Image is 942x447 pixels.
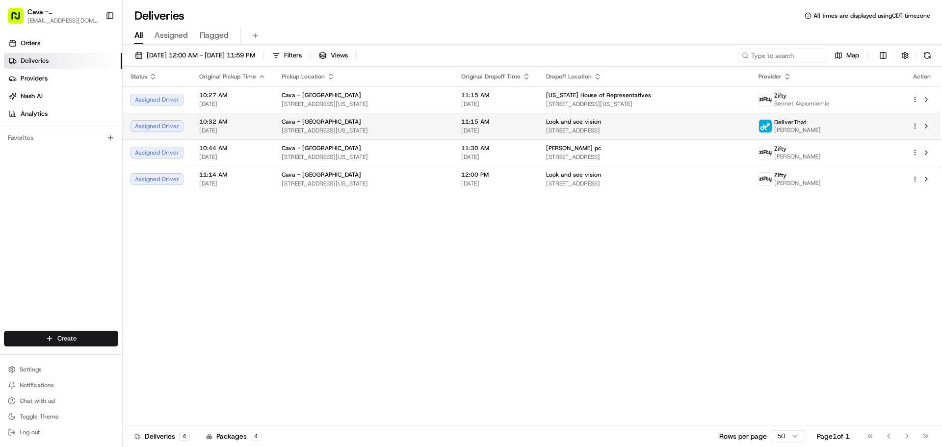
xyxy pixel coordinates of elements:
[4,130,118,146] div: Favorites
[30,152,79,160] span: [PERSON_NAME]
[199,91,266,99] span: 10:27 AM
[20,397,55,405] span: Chat with us!
[282,171,361,179] span: Cava - [GEOGRAPHIC_DATA]
[251,432,262,441] div: 4
[331,51,348,60] span: Views
[27,7,98,17] button: Cava - [GEOGRAPHIC_DATA]
[44,104,135,111] div: We're available if you need us!
[282,91,361,99] span: Cava - [GEOGRAPHIC_DATA]
[199,153,266,161] span: [DATE]
[546,153,743,161] span: [STREET_ADDRESS]
[774,100,830,107] span: Bennet Akpomiemie
[920,49,934,62] button: Refresh
[4,88,122,104] a: Nash AI
[461,118,530,126] span: 11:15 AM
[282,180,445,187] span: [STREET_ADDRESS][US_STATE]
[4,35,122,51] a: Orders
[546,91,651,99] span: [US_STATE] House of Representatives
[98,217,119,224] span: Pylon
[4,378,118,392] button: Notifications
[199,144,266,152] span: 10:44 AM
[81,152,85,160] span: •
[134,29,143,41] span: All
[20,381,54,389] span: Notifications
[21,109,48,118] span: Analytics
[10,194,18,202] div: 📗
[21,92,43,101] span: Nash AI
[461,91,530,99] span: 11:15 AM
[4,106,122,122] a: Analytics
[461,144,530,152] span: 11:30 AM
[774,179,821,187] span: [PERSON_NAME]
[546,100,743,108] span: [STREET_ADDRESS][US_STATE]
[4,410,118,423] button: Toggle Theme
[167,97,179,108] button: Start new chat
[759,173,772,185] img: zifty-logo-trans-sq.png
[461,153,530,161] span: [DATE]
[461,180,530,187] span: [DATE]
[57,334,77,343] span: Create
[461,171,530,179] span: 12:00 PM
[282,118,361,126] span: Cava - [GEOGRAPHIC_DATA]
[759,146,772,159] img: zifty-logo-trans-sq.png
[44,94,161,104] div: Start new chat
[282,100,445,108] span: [STREET_ADDRESS][US_STATE]
[282,73,325,80] span: Pickup Location
[4,331,118,346] button: Create
[719,431,767,441] p: Rows per page
[4,53,122,69] a: Deliveries
[461,73,521,80] span: Original Dropoff Time
[4,363,118,376] button: Settings
[546,144,602,152] span: [PERSON_NAME] pc
[87,152,107,160] span: [DATE]
[20,428,40,436] span: Log out
[199,100,266,108] span: [DATE]
[200,29,229,41] span: Flagged
[830,49,863,62] button: Map
[199,118,266,126] span: 10:32 AM
[461,127,530,134] span: [DATE]
[152,126,179,137] button: See all
[268,49,306,62] button: Filters
[774,153,821,160] span: [PERSON_NAME]
[21,74,48,83] span: Providers
[147,51,255,60] span: [DATE] 12:00 AM - [DATE] 11:59 PM
[282,153,445,161] span: [STREET_ADDRESS][US_STATE]
[546,180,743,187] span: [STREET_ADDRESS]
[774,126,821,134] span: [PERSON_NAME]
[546,127,743,134] span: [STREET_ADDRESS]
[759,73,782,80] span: Provider
[774,118,806,126] span: DeliverThat
[774,92,786,100] span: Zifty
[10,39,179,55] p: Welcome 👋
[20,413,59,421] span: Toggle Theme
[134,8,184,24] h1: Deliveries
[131,73,147,80] span: Status
[199,127,266,134] span: [DATE]
[179,432,190,441] div: 4
[199,180,266,187] span: [DATE]
[314,49,352,62] button: Views
[10,10,29,29] img: Nash
[4,4,102,27] button: Cava - [GEOGRAPHIC_DATA][EMAIL_ADDRESS][DOMAIN_NAME]
[774,171,786,179] span: Zifty
[282,127,445,134] span: [STREET_ADDRESS][US_STATE]
[26,63,162,74] input: Clear
[4,425,118,439] button: Log out
[10,94,27,111] img: 1736555255976-a54dd68f-1ca7-489b-9aae-adbdc363a1c4
[817,431,850,441] div: Page 1 of 1
[131,49,260,62] button: [DATE] 12:00 AM - [DATE] 11:59 PM
[20,193,75,203] span: Knowledge Base
[134,431,190,441] div: Deliveries
[759,120,772,132] img: profile_deliverthat_partner.png
[738,49,826,62] input: Type to search
[20,153,27,160] img: 1736555255976-a54dd68f-1ca7-489b-9aae-adbdc363a1c4
[10,143,26,158] img: Grace Nketiah
[846,51,859,60] span: Map
[21,56,49,65] span: Deliveries
[21,39,40,48] span: Orders
[546,73,592,80] span: Dropoff Location
[27,17,98,25] button: [EMAIL_ADDRESS][DOMAIN_NAME]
